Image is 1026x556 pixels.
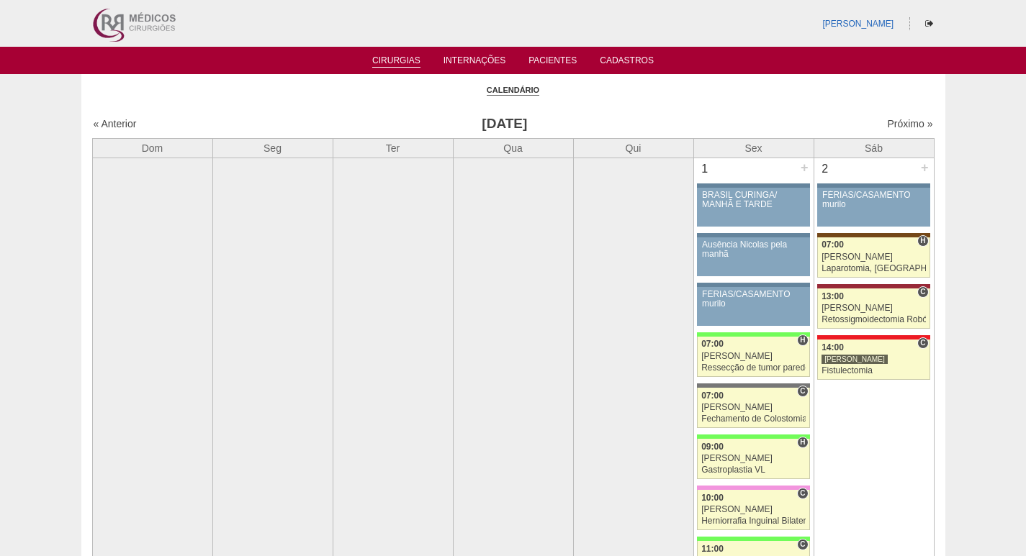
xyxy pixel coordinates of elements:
[822,354,888,365] div: [PERSON_NAME]
[797,334,808,346] span: Hospital
[697,287,809,326] a: FÉRIAS/CASAMENTO murilo
[697,183,809,188] div: Key: Aviso
[212,138,333,158] th: Seg
[444,55,506,70] a: Internações
[817,183,930,188] div: Key: Aviso
[822,252,926,262] div: [PERSON_NAME]
[697,490,809,530] a: C 10:00 [PERSON_NAME] Herniorrafia Inguinal Bilateral
[701,516,806,526] div: Herniorrafia Inguinal Bilateral
[697,237,809,276] a: Ausência Nicolas pela manhã
[697,434,809,439] div: Key: Brasil
[817,335,930,339] div: Key: Assunção
[697,332,809,337] div: Key: Brasil
[814,138,934,158] th: Sáb
[697,383,809,388] div: Key: Santa Catarina
[294,114,714,135] h3: [DATE]
[701,454,806,463] div: [PERSON_NAME]
[693,138,814,158] th: Sex
[701,544,724,554] span: 11:00
[822,366,926,375] div: Fistulectomia
[701,414,806,424] div: Fechamento de Colostomia ou Enterostomia
[701,505,806,514] div: [PERSON_NAME]
[822,291,844,301] span: 13:00
[701,339,724,349] span: 07:00
[701,352,806,361] div: [PERSON_NAME]
[92,138,212,158] th: Dom
[822,304,926,313] div: [PERSON_NAME]
[797,539,808,550] span: Consultório
[797,386,808,397] span: Consultório
[333,138,453,158] th: Ter
[701,442,724,452] span: 09:00
[887,118,932,129] a: Próximo »
[453,138,573,158] th: Qua
[702,240,805,259] div: Ausência Nicolas pela manhã
[817,237,930,278] a: H 07:00 [PERSON_NAME] Laparotomia, [GEOGRAPHIC_DATA], Drenagem, Bridas
[817,233,930,237] div: Key: Santa Joana
[528,55,577,70] a: Pacientes
[817,288,930,329] a: C 13:00 [PERSON_NAME] Retossigmoidectomia Robótica
[817,339,930,380] a: C 14:00 [PERSON_NAME] Fistulectomia
[697,537,809,541] div: Key: Brasil
[925,19,933,28] i: Sair
[822,19,894,29] a: [PERSON_NAME]
[919,158,931,177] div: +
[94,118,137,129] a: « Anterior
[372,55,420,68] a: Cirurgias
[701,403,806,412] div: [PERSON_NAME]
[701,465,806,475] div: Gastroplastia VL
[701,363,806,373] div: Ressecção de tumor parede abdominal pélvica
[701,391,724,401] span: 07:00
[822,264,926,273] div: Laparotomia, [GEOGRAPHIC_DATA], Drenagem, Bridas
[822,191,925,209] div: FÉRIAS/CASAMENTO murilo
[697,188,809,227] a: BRASIL CURINGA/ MANHÃ E TARDE
[814,158,837,180] div: 2
[697,283,809,287] div: Key: Aviso
[694,158,716,180] div: 1
[797,437,808,448] span: Hospital
[701,493,724,503] span: 10:00
[697,388,809,428] a: C 07:00 [PERSON_NAME] Fechamento de Colostomia ou Enterostomia
[702,290,805,309] div: FÉRIAS/CASAMENTO murilo
[917,337,928,349] span: Consultório
[697,439,809,479] a: H 09:00 [PERSON_NAME] Gastroplastia VL
[798,158,811,177] div: +
[702,191,805,209] div: BRASIL CURINGA/ MANHÃ E TARDE
[600,55,654,70] a: Cadastros
[822,342,844,352] span: 14:00
[697,486,809,490] div: Key: Albert Einstein
[817,188,930,227] a: FÉRIAS/CASAMENTO murilo
[917,235,928,247] span: Hospital
[487,85,539,96] a: Calendário
[822,315,926,324] div: Retossigmoidectomia Robótica
[697,233,809,237] div: Key: Aviso
[817,284,930,288] div: Key: Sírio Libanês
[697,337,809,377] a: H 07:00 [PERSON_NAME] Ressecção de tumor parede abdominal pélvica
[797,488,808,499] span: Consultório
[822,240,844,250] span: 07:00
[917,286,928,298] span: Consultório
[573,138,693,158] th: Qui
